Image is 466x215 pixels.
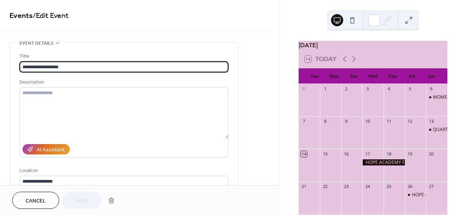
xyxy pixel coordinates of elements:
button: AI Assistant [22,144,70,154]
div: 9 [344,119,349,124]
div: Description [19,78,227,86]
div: 16 [344,151,349,157]
div: Title [19,52,227,60]
div: QUARTERLY MEETING [426,127,447,133]
div: Tue [344,69,363,84]
div: Fri [402,69,422,84]
span: / Edit Event [33,8,69,23]
div: WOMEN'S DEPT FALL BAZAAR [426,94,447,101]
div: AI Assistant [37,146,64,154]
div: HOPE ACADEMY FAMILY NIGHT [362,159,405,166]
div: 23 [344,184,349,189]
div: 20 [428,151,434,157]
div: Location [19,167,227,175]
div: 31 [301,86,307,92]
div: 18 [386,151,392,157]
div: 2 [344,86,349,92]
div: 7 [301,119,307,124]
div: 15 [322,151,328,157]
div: 10 [365,119,370,124]
div: Wed [363,69,383,84]
div: [DATE] [299,41,447,50]
div: HOPE ACADEMY BIRTHDAY BASH [405,192,426,198]
div: 3 [365,86,370,92]
div: 12 [407,119,413,124]
div: 25 [386,184,392,189]
div: 4 [386,86,392,92]
div: Sat [422,69,441,84]
div: Mon [324,69,344,84]
div: 27 [428,184,434,189]
div: 22 [322,184,328,189]
div: Thu [383,69,402,84]
div: 8 [322,119,328,124]
span: Event details [19,39,53,47]
div: 17 [365,151,370,157]
div: 19 [407,151,413,157]
span: Cancel [26,197,46,205]
div: 13 [428,119,434,124]
div: 14 [301,151,307,157]
div: 24 [365,184,370,189]
div: 1 [322,86,328,92]
div: 5 [407,86,413,92]
div: Sun [305,69,324,84]
div: 6 [428,86,434,92]
div: 26 [407,184,413,189]
a: Events [10,8,33,23]
div: 21 [301,184,307,189]
div: 11 [386,119,392,124]
button: Cancel [12,192,59,209]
